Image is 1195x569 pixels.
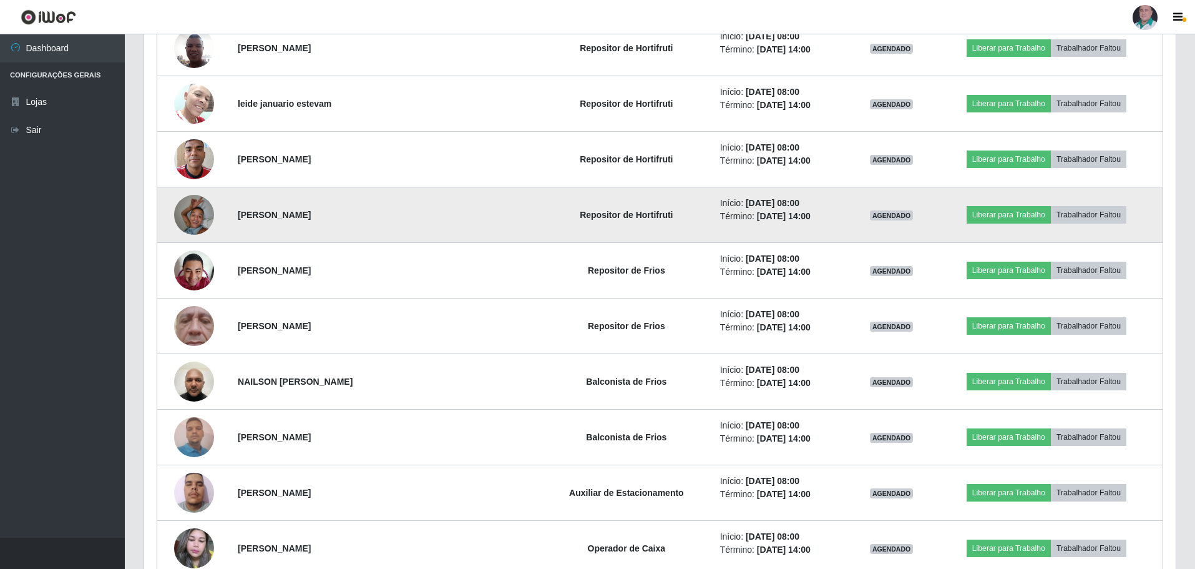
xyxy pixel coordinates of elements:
time: [DATE] 14:00 [757,545,811,555]
time: [DATE] 14:00 [757,489,811,499]
span: AGENDADO [870,210,914,220]
button: Trabalhador Faltou [1051,262,1126,279]
strong: Balconista de Frios [586,432,666,442]
li: Início: [720,197,846,210]
button: Trabalhador Faltou [1051,206,1126,224]
button: Trabalhador Faltou [1051,317,1126,335]
strong: [PERSON_NAME] [238,210,311,220]
strong: Repositor de Hortifruti [580,154,673,164]
span: AGENDADO [870,322,914,332]
strong: Balconista de Frios [586,377,666,387]
time: [DATE] 08:00 [746,420,799,430]
strong: Repositor de Hortifruti [580,210,673,220]
button: Trabalhador Faltou [1051,428,1126,446]
time: [DATE] 08:00 [746,309,799,319]
li: Término: [720,432,846,445]
strong: leide januario estevam [238,99,331,109]
strong: Operador de Caixa [588,543,666,553]
time: [DATE] 08:00 [746,476,799,486]
strong: Auxiliar de Estacionamento [569,488,684,498]
strong: [PERSON_NAME] [238,432,311,442]
time: [DATE] 14:00 [757,322,811,332]
time: [DATE] 14:00 [757,267,811,277]
li: Término: [720,321,846,334]
time: [DATE] 14:00 [757,378,811,388]
button: Trabalhador Faltou [1051,540,1126,557]
button: Liberar para Trabalho [967,317,1051,335]
time: [DATE] 14:00 [757,156,811,166]
img: CoreUI Logo [21,9,76,25]
strong: NAILSON [PERSON_NAME] [238,377,353,387]
li: Início: [720,364,846,377]
time: [DATE] 08:00 [746,532,799,542]
li: Início: [720,530,846,543]
time: [DATE] 08:00 [746,87,799,97]
strong: [PERSON_NAME] [238,543,311,553]
li: Início: [720,141,846,154]
span: AGENDADO [870,266,914,276]
li: Início: [720,30,846,43]
button: Liberar para Trabalho [967,428,1051,446]
li: Início: [720,475,846,488]
time: [DATE] 08:00 [746,31,799,41]
span: AGENDADO [870,433,914,443]
span: AGENDADO [870,44,914,54]
button: Liberar para Trabalho [967,540,1051,557]
strong: Repositor de Frios [588,321,665,331]
time: [DATE] 14:00 [757,44,811,54]
strong: [PERSON_NAME] [238,43,311,53]
button: Trabalhador Faltou [1051,151,1126,168]
strong: Repositor de Hortifruti [580,43,673,53]
span: AGENDADO [870,544,914,554]
button: Liberar para Trabalho [967,484,1051,502]
li: Início: [720,252,846,265]
button: Trabalhador Faltou [1051,484,1126,502]
time: [DATE] 08:00 [746,254,799,264]
li: Término: [720,154,846,167]
time: [DATE] 14:00 [757,211,811,221]
li: Término: [720,99,846,112]
strong: [PERSON_NAME] [238,265,311,275]
button: Liberar para Trabalho [967,151,1051,168]
img: 1755915941473.jpeg [174,77,214,130]
button: Liberar para Trabalho [967,262,1051,279]
button: Trabalhador Faltou [1051,39,1126,57]
li: Término: [720,488,846,501]
time: [DATE] 14:00 [757,433,811,443]
span: AGENDADO [870,377,914,387]
time: [DATE] 08:00 [746,198,799,208]
time: [DATE] 08:00 [746,365,799,375]
strong: [PERSON_NAME] [238,321,311,331]
li: Início: [720,308,846,321]
button: Liberar para Trabalho [967,373,1051,390]
strong: [PERSON_NAME] [238,154,311,164]
span: AGENDADO [870,99,914,109]
img: 1705663933157.jpeg [174,21,214,74]
img: 1747494723003.jpeg [174,282,214,370]
img: 1747319122183.jpeg [174,410,214,463]
time: [DATE] 08:00 [746,142,799,152]
li: Início: [720,86,846,99]
button: Liberar para Trabalho [967,95,1051,112]
button: Trabalhador Faltou [1051,373,1126,390]
span: AGENDADO [870,488,914,498]
img: 1758454743514.jpeg [174,188,214,241]
li: Término: [720,210,846,223]
strong: [PERSON_NAME] [238,488,311,498]
button: Liberar para Trabalho [967,39,1051,57]
li: Término: [720,265,846,279]
button: Liberar para Trabalho [967,206,1051,224]
strong: Repositor de Hortifruti [580,99,673,109]
strong: Repositor de Frios [588,265,665,275]
img: 1753556561718.jpeg [174,132,214,186]
img: 1731752410140.jpeg [174,355,214,408]
li: Término: [720,377,846,390]
time: [DATE] 14:00 [757,100,811,110]
li: Término: [720,43,846,56]
span: AGENDADO [870,155,914,165]
img: 1650455423616.jpeg [174,244,214,297]
li: Término: [720,543,846,557]
img: 1707488259422.jpeg [174,466,214,519]
button: Trabalhador Faltou [1051,95,1126,112]
li: Início: [720,419,846,432]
